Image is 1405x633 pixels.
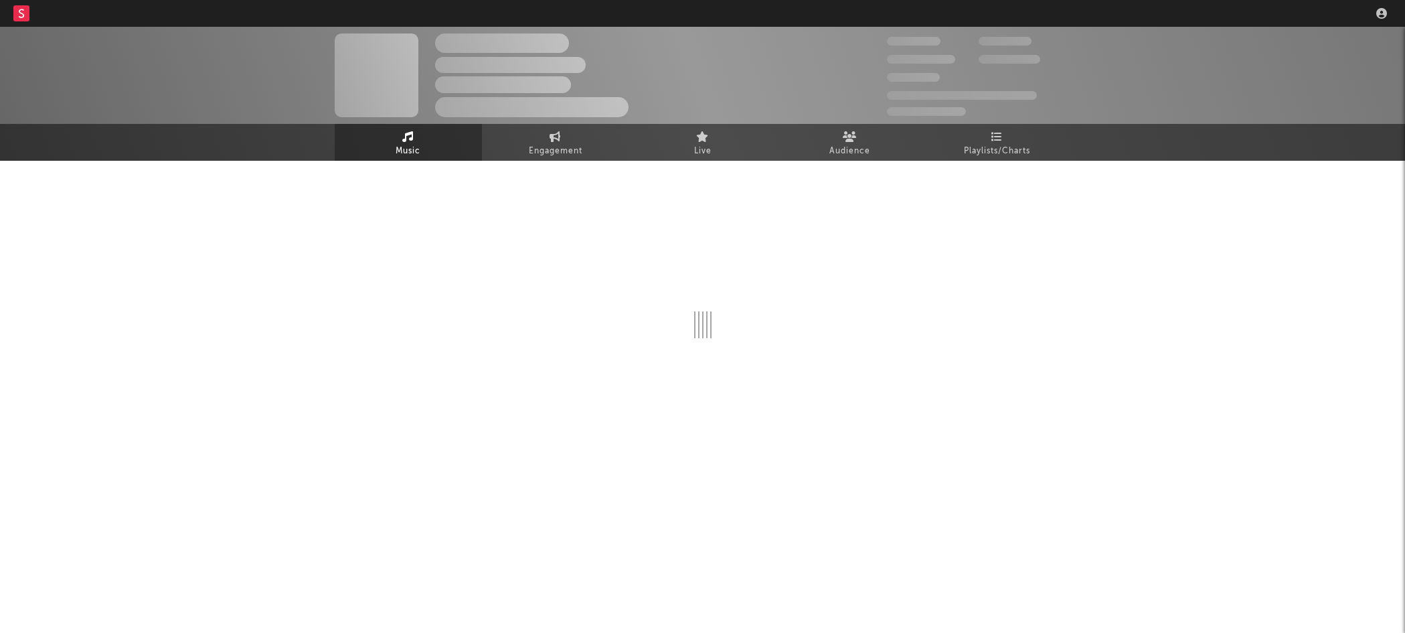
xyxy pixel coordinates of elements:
[887,37,940,46] span: 300,000
[924,124,1071,161] a: Playlists/Charts
[529,143,582,159] span: Engagement
[887,107,966,116] span: Jump Score: 85.0
[964,143,1030,159] span: Playlists/Charts
[776,124,924,161] a: Audience
[887,55,955,64] span: 50,000,000
[887,73,940,82] span: 100,000
[629,124,776,161] a: Live
[396,143,420,159] span: Music
[979,37,1031,46] span: 100,000
[482,124,629,161] a: Engagement
[829,143,870,159] span: Audience
[335,124,482,161] a: Music
[979,55,1040,64] span: 1,000,000
[887,91,1037,100] span: 50,000,000 Monthly Listeners
[694,143,712,159] span: Live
